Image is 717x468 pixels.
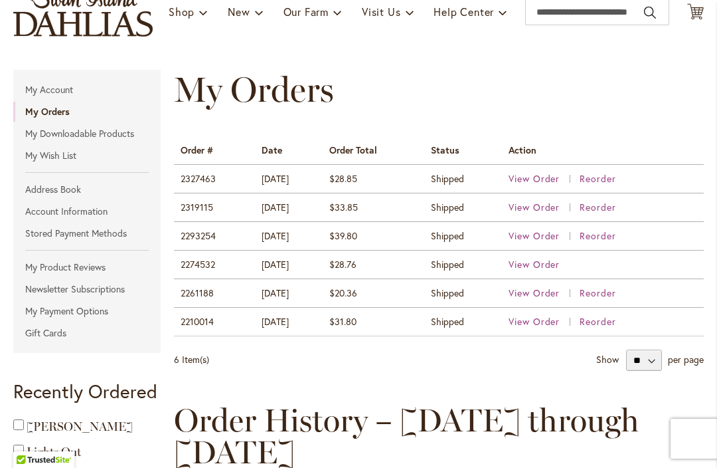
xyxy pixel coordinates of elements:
span: View Order [509,229,560,242]
strong: Show [596,353,619,366]
td: 2261188 [174,279,255,308]
span: Visit Us [362,5,400,19]
td: [DATE] [255,279,323,308]
td: [DATE] [255,165,323,193]
td: [DATE] [255,193,323,222]
span: $28.85 [329,172,357,185]
a: Reorder [580,315,616,328]
th: Date [255,136,323,164]
td: 2327463 [174,165,255,193]
span: per page [668,353,704,366]
td: 2293254 [174,222,255,251]
a: Newsletter Subscriptions [13,279,161,299]
a: Stored Payment Methods [13,223,161,243]
a: My Payment Options [13,301,161,321]
iframe: Launch Accessibility Center [10,421,47,458]
td: [DATE] [255,251,323,279]
th: Order # [174,136,255,164]
a: Account Information [13,201,161,221]
span: 6 Item(s) [174,353,209,366]
span: View Order [509,315,560,328]
span: View Order [509,287,560,299]
a: Reorder [580,172,616,185]
a: View Order [509,201,578,213]
a: Lights Out [27,445,81,459]
span: Our Farm [283,5,329,19]
a: Reorder [580,229,616,242]
td: 2319115 [174,193,255,222]
span: $28.76 [329,258,357,271]
td: Shipped [424,251,502,279]
th: Status [424,136,502,164]
span: Help Center [434,5,494,19]
span: $39.80 [329,229,357,242]
th: Order Total [323,136,424,164]
td: 2210014 [174,308,255,336]
span: View Order [509,172,560,185]
span: New [228,5,250,19]
strong: Recently Ordered [13,379,157,404]
span: My Orders [174,68,334,110]
a: My Product Reviews [13,257,161,277]
a: View Order [509,172,578,185]
a: My Account [13,80,161,100]
td: Shipped [424,193,502,222]
span: $33.85 [329,201,358,213]
a: Gift Cards [13,323,161,343]
a: Reorder [580,287,616,299]
a: [PERSON_NAME] [27,419,133,434]
a: My Downloadable Products [13,124,161,144]
td: [DATE] [255,308,323,336]
a: View Order [509,287,578,299]
span: Shop [169,5,195,19]
a: View Order [509,315,578,328]
span: $20.36 [329,287,357,299]
a: Address Book [13,179,161,199]
td: Shipped [424,222,502,251]
h2: Order History – [DATE] through [DATE] [174,404,704,468]
td: 2274532 [174,251,255,279]
td: Shipped [424,165,502,193]
a: My Wish List [13,146,161,166]
th: Action [502,136,704,164]
a: View Order [509,229,578,242]
td: Shipped [424,279,502,308]
span: $31.80 [329,315,357,328]
strong: My Orders [13,102,161,122]
a: View Order [509,258,560,271]
td: Shipped [424,308,502,336]
td: [DATE] [255,222,323,251]
span: View Order [509,201,560,213]
a: Reorder [580,201,616,213]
